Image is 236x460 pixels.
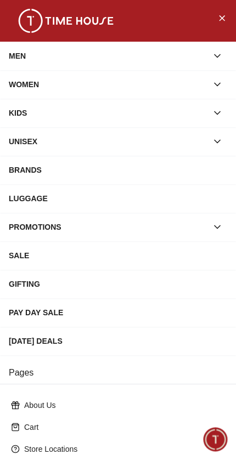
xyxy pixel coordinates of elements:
[9,160,227,180] div: BRANDS
[9,331,227,351] div: [DATE] DEALS
[24,444,221,455] p: Store Locations
[9,132,207,151] div: UNISEX
[9,217,207,237] div: PROMOTIONS
[204,428,228,452] div: Chat Widget
[9,75,207,94] div: WOMEN
[24,422,221,433] p: Cart
[213,9,231,26] button: Close Menu
[9,189,227,208] div: LUGGAGE
[9,246,227,265] div: SALE
[9,274,227,294] div: GIFTING
[9,303,227,322] div: PAY DAY SALE
[9,46,207,66] div: MEN
[9,103,207,123] div: KIDS
[24,400,221,411] p: About Us
[11,9,121,33] img: ...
